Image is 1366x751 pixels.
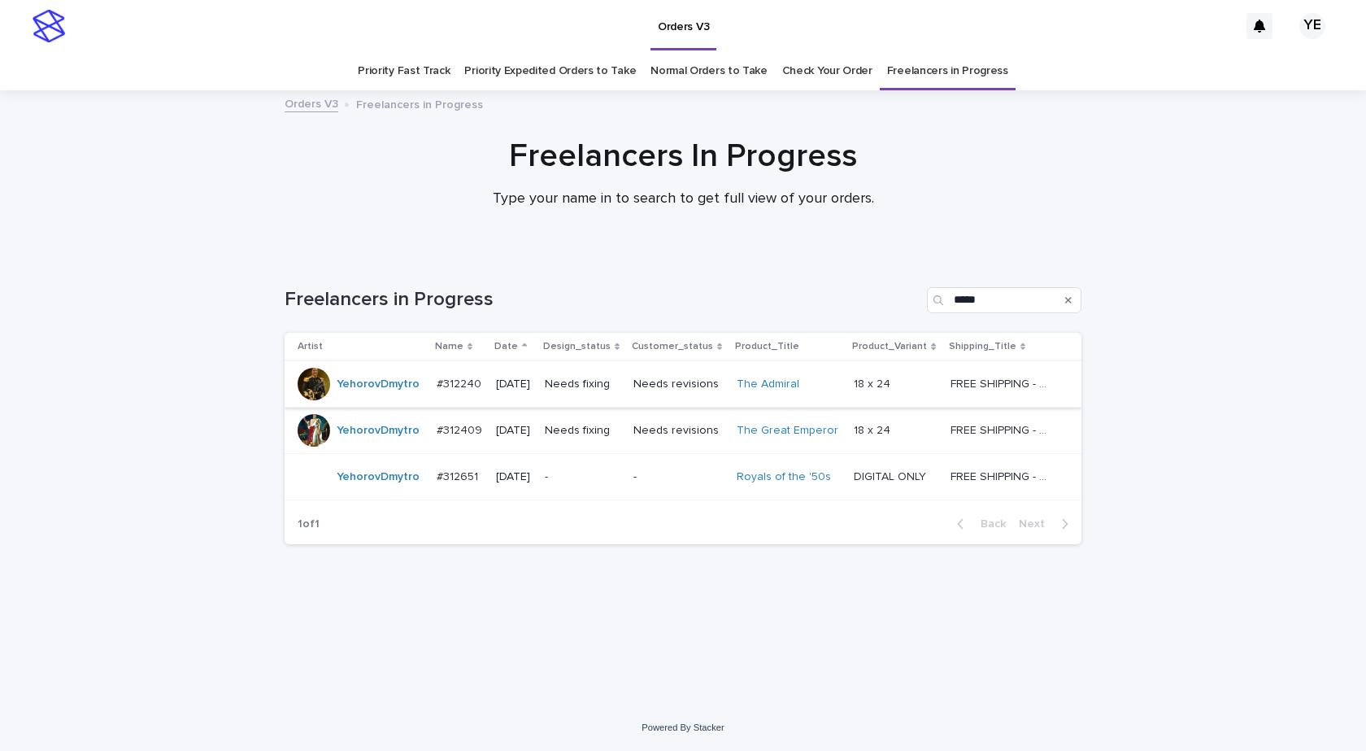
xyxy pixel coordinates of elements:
p: Customer_status [632,338,713,356]
a: The Great Emperor [737,424,838,438]
p: Product_Title [735,338,799,356]
tr: YehorovDmytro #312651#312651 [DATE]--Royals of the '50s DIGITAL ONLYDIGITAL ONLY FREE SHIPPING - ... [285,454,1081,500]
a: YehorovDmytro [337,470,420,484]
img: stacker-logo-s-only.png [33,10,65,42]
p: Name [435,338,463,356]
p: #312240 [437,374,485,391]
p: - [545,470,620,484]
a: Orders V3 [285,94,338,112]
p: 18 x 24 [854,374,894,391]
button: Next [1012,517,1081,531]
p: DIGITAL ONLY [854,467,929,484]
p: 18 x 24 [854,421,894,438]
tr: YehorovDmytro #312409#312409 [DATE]Needs fixingNeeds revisionsThe Great Emperor 18 x 2418 x 24 FR... [285,408,1081,454]
p: Product_Variant [852,338,927,356]
p: #312409 [437,421,485,438]
a: Powered By Stacker [642,723,724,732]
p: Shipping_Title [949,338,1016,356]
button: Back [944,517,1012,531]
p: Needs revisions [633,378,724,391]
div: YE [1299,13,1325,39]
a: YehorovDmytro [337,424,420,438]
p: FREE SHIPPING - preview in 1-2 business days, after your approval delivery will take 5-10 b.d. [951,467,1055,484]
p: [DATE] [496,424,532,438]
a: The Admiral [737,378,799,391]
a: Royals of the '50s [737,470,831,484]
a: YehorovDmytro [337,378,420,391]
input: Search [927,287,1081,313]
h1: Freelancers In Progress [285,137,1081,176]
span: Next [1019,518,1055,530]
h1: Freelancers in Progress [285,288,920,312]
p: Freelancers in Progress [356,94,483,112]
p: Date [494,338,518,356]
a: Normal Orders to Take [650,52,768,90]
tr: YehorovDmytro #312240#312240 [DATE]Needs fixingNeeds revisionsThe Admiral 18 x 2418 x 24 FREE SHI... [285,361,1081,408]
span: Back [971,518,1006,530]
p: Needs fixing [545,378,620,391]
p: Design_status [543,338,611,356]
p: Artist [298,338,323,356]
p: [DATE] [496,470,532,484]
a: Freelancers in Progress [887,52,1008,90]
a: Check Your Order [782,52,872,90]
a: Priority Fast Track [358,52,450,90]
p: FREE SHIPPING - preview in 1-2 business days, after your approval delivery will take 5-10 b.d. [951,421,1055,438]
p: Needs fixing [545,424,620,438]
p: [DATE] [496,378,532,391]
p: Type your name in to search to get full view of your orders. [358,190,1008,208]
p: Needs revisions [633,424,724,438]
p: FREE SHIPPING - preview in 1-2 business days, after your approval delivery will take 5-10 b.d. [951,374,1055,391]
p: - [633,470,724,484]
a: Priority Expedited Orders to Take [464,52,636,90]
p: #312651 [437,467,481,484]
p: 1 of 1 [285,504,333,544]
